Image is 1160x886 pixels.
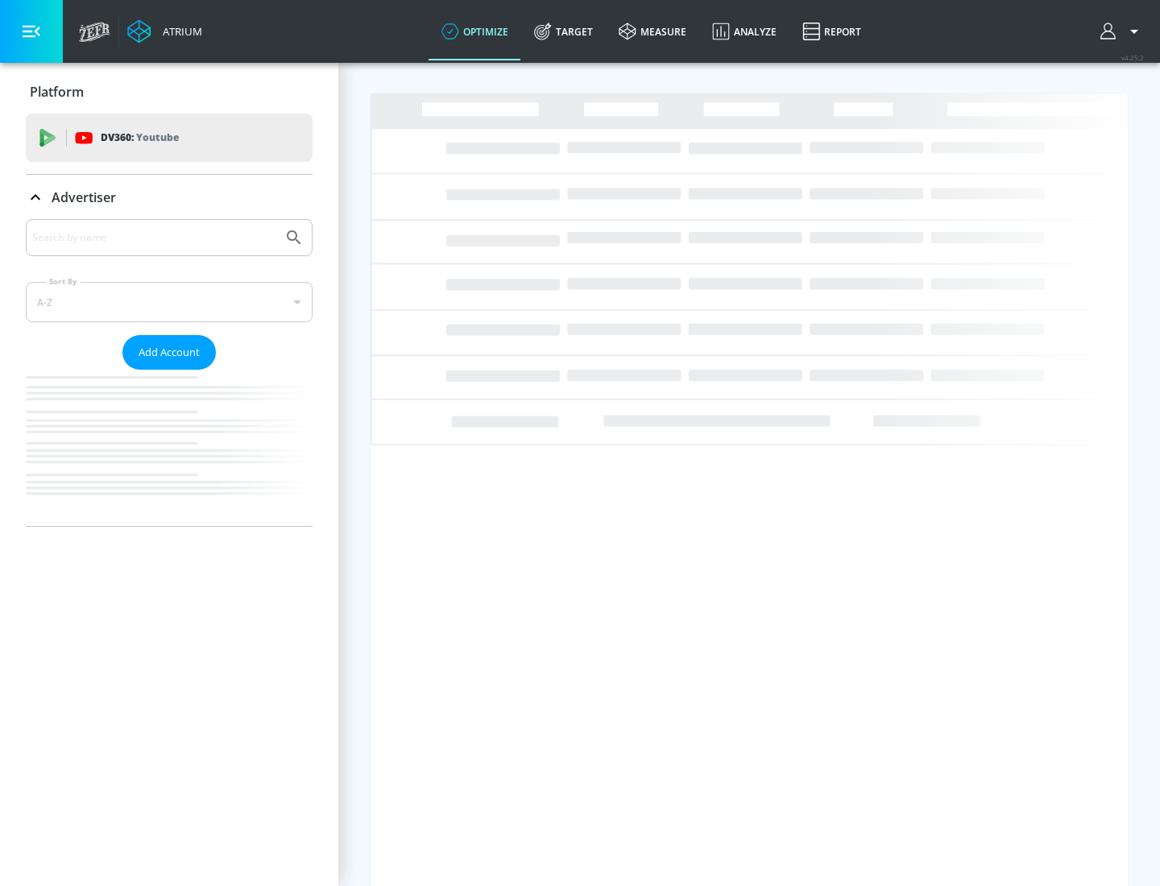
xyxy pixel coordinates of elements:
[46,276,81,287] label: Sort By
[30,83,84,101] p: Platform
[139,343,200,362] span: Add Account
[156,24,202,39] div: Atrium
[32,227,276,248] input: Search by name
[606,2,699,60] a: measure
[26,69,313,114] div: Platform
[26,370,313,526] nav: list of Advertiser
[136,129,179,146] p: Youtube
[789,2,874,60] a: Report
[699,2,789,60] a: Analyze
[52,188,116,206] p: Advertiser
[521,2,606,60] a: Target
[429,2,521,60] a: optimize
[26,282,313,322] div: A-Z
[26,114,313,162] div: DV360: Youtube
[101,129,179,147] p: DV360:
[26,219,313,526] div: Advertiser
[1121,53,1144,62] span: v 4.25.2
[26,175,313,220] div: Advertiser
[127,19,202,43] a: Atrium
[122,335,216,370] button: Add Account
